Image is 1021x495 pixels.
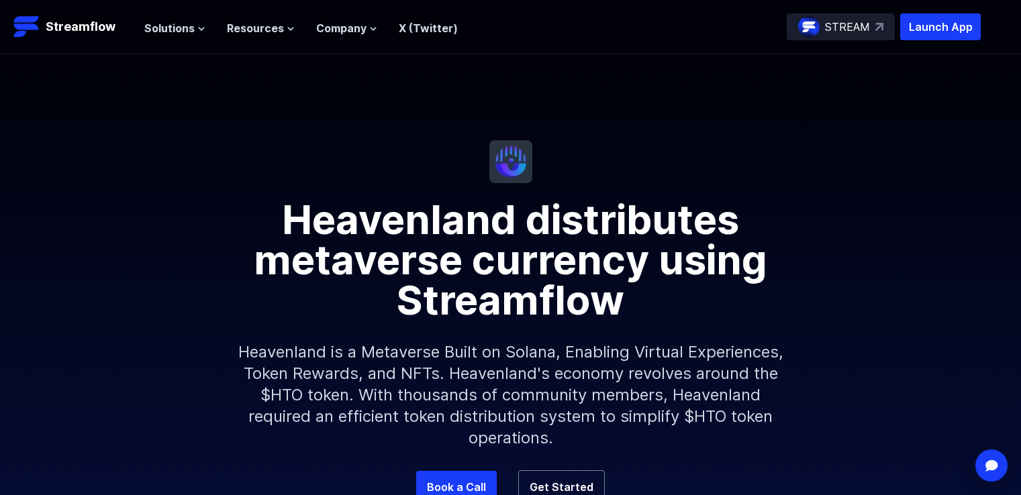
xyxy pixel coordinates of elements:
[222,320,799,470] p: Heavenland is a Metaverse Built on Solana, Enabling Virtual Experiences, Token Rewards, and NFTs....
[144,20,205,36] button: Solutions
[798,16,820,38] img: streamflow-logo-circle.png
[875,23,883,31] img: top-right-arrow.svg
[787,13,895,40] a: STREAM
[900,13,981,40] button: Launch App
[975,449,1008,482] div: Open Intercom Messenger
[189,183,833,320] h1: Heavenland distributes metaverse currency using Streamflow
[13,13,131,40] a: Streamflow
[46,17,115,36] p: Streamflow
[13,13,40,40] img: Streamflow Logo
[227,20,295,36] button: Resources
[227,20,284,36] span: Resources
[316,20,377,36] button: Company
[316,20,367,36] span: Company
[825,19,870,35] p: STREAM
[489,140,532,183] img: Heavenland
[399,21,458,35] a: X (Twitter)
[144,20,195,36] span: Solutions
